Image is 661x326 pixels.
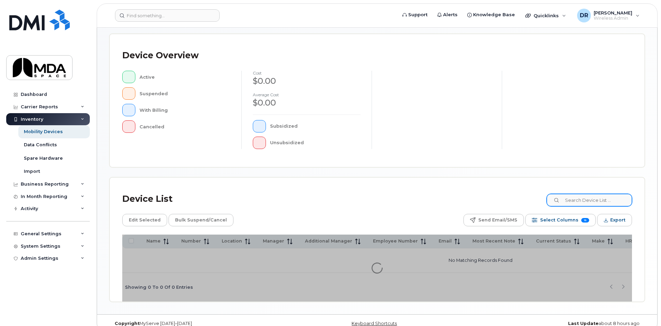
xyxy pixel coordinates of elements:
div: Active [140,71,231,83]
div: Cancelled [140,120,231,133]
div: Unsubsidized [270,137,361,149]
strong: Last Update [568,321,598,326]
span: Edit Selected [129,215,161,225]
button: Select Columns 15 [525,214,596,226]
strong: Copyright [115,321,140,326]
input: Search Device List ... [547,194,632,206]
a: Support [397,8,432,22]
span: 15 [581,218,589,223]
div: $0.00 [253,97,361,109]
span: Export [610,215,625,225]
span: Bulk Suspend/Cancel [175,215,227,225]
span: DR [580,11,588,20]
div: Subsidized [270,120,361,132]
div: Suspended [140,87,231,100]
div: Device List [122,190,173,208]
span: Support [408,11,428,18]
button: Edit Selected [122,214,167,226]
button: Send Email/SMS [463,214,524,226]
span: Quicklinks [534,13,559,18]
h4: Average cost [253,92,361,97]
span: Wireless Admin [594,16,632,21]
div: Danielle Robertson [572,9,644,22]
div: With Billing [140,104,231,116]
a: Knowledge Base [462,8,520,22]
span: Alerts [443,11,458,18]
span: Send Email/SMS [478,215,517,225]
div: $0.00 [253,75,361,87]
span: Knowledge Base [473,11,515,18]
button: Export [597,214,632,226]
div: Quicklinks [520,9,571,22]
a: Keyboard Shortcuts [352,321,397,326]
a: Alerts [432,8,462,22]
iframe: Messenger Launcher [631,296,656,321]
span: Select Columns [540,215,578,225]
input: Find something... [115,9,220,22]
button: Bulk Suspend/Cancel [169,214,233,226]
div: Device Overview [122,47,199,65]
span: [PERSON_NAME] [594,10,632,16]
h4: cost [253,71,361,75]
